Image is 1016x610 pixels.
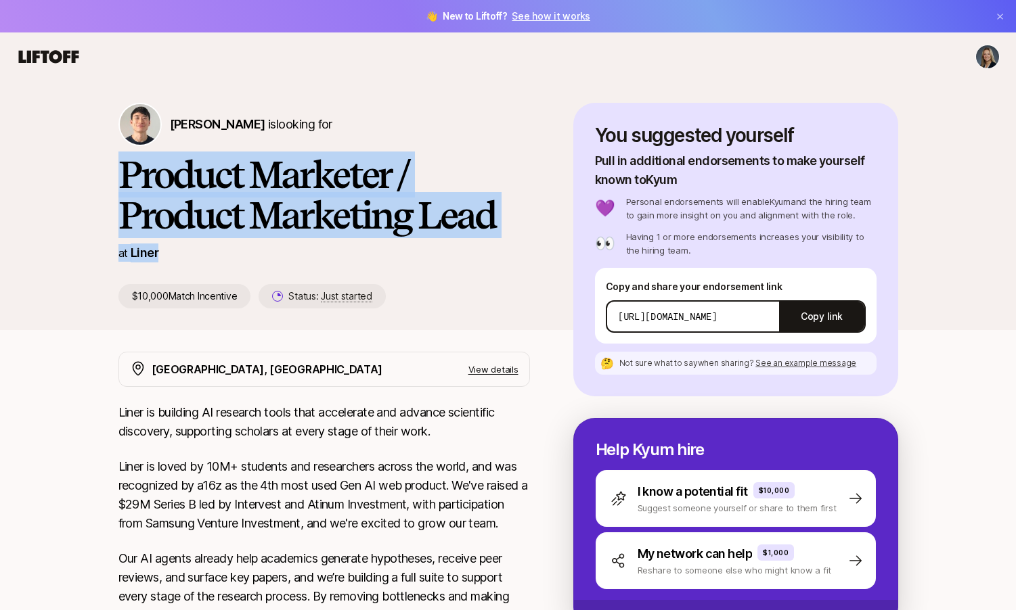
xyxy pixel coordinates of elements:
p: Liner is building AI research tools that accelerate and advance scientific discovery, supporting ... [118,403,530,441]
img: Kyum Kim [120,104,160,145]
p: Having 1 or more endorsements increases your visibility to the hiring team. [626,230,877,257]
p: My network can help [638,544,753,563]
p: Reshare to someone else who might know a fit [638,563,832,577]
p: Pull in additional endorsements to make yourself known to Kyum [595,151,877,189]
span: [PERSON_NAME] [170,117,265,131]
span: See an example message [755,358,856,368]
p: Suggest someone yourself or share to them first [638,501,837,515]
p: $10,000 [759,485,790,496]
p: Liner is loved by 10M+ students and researchers across the world, and was recognized by a16z as t... [118,457,530,533]
p: Status: [288,288,372,304]
a: See how it works [512,10,590,22]
p: [URL][DOMAIN_NAME] [618,310,717,323]
p: is looking for [170,115,332,134]
p: Copy and share your endorsement link [606,279,866,295]
p: [GEOGRAPHIC_DATA], [GEOGRAPHIC_DATA] [152,360,382,378]
p: 💜 [595,200,615,216]
img: Marina Shabanov [976,45,999,68]
h1: Product Marketer / Product Marketing Lead [118,154,530,235]
p: Personal endorsements will enable Kyum and the hiring team to gain more insight on you and alignm... [626,195,877,222]
p: View details [468,362,518,376]
p: $10,000 Match Incentive [118,284,251,308]
button: Marina Shabanov [975,45,1000,69]
p: Not sure what to say when sharing ? [619,357,857,369]
button: Copy link [779,298,864,335]
span: 👋 New to Liftoff? [426,8,590,24]
p: 👀 [595,235,615,252]
p: I know a potential fit [638,482,748,501]
p: Help Kyum hire [596,440,876,459]
span: Just started [321,290,372,302]
p: 🤔 [600,358,614,369]
a: Liner [131,245,158,260]
p: You suggested yourself [595,124,877,146]
p: $1,000 [763,547,789,558]
p: at [118,244,128,262]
